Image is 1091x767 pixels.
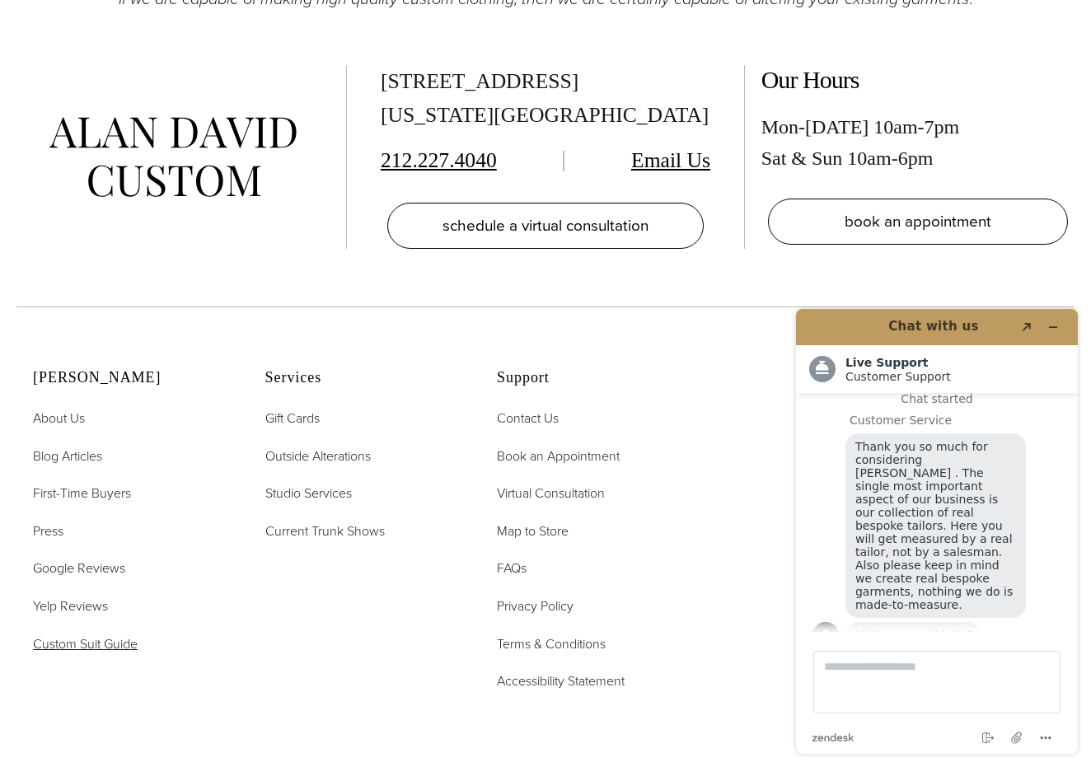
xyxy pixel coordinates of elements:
h2: Services [265,369,457,387]
span: Press [33,521,63,540]
a: About Us [33,408,85,429]
nav: Support Footer Nav [497,408,688,692]
a: 212.227.4040 [381,148,497,172]
span: book an appointment [845,209,991,233]
span: FAQs [497,559,527,578]
span: Terms & Conditions [497,634,606,653]
iframe: Find more information here [783,296,1091,767]
span: About Us [33,409,85,428]
a: Outside Alterations [265,446,371,467]
a: Accessibility Statement [497,671,625,692]
a: Custom Suit Guide [33,634,138,655]
span: Custom Suit Guide [33,634,138,653]
a: Gift Cards [265,408,320,429]
h2: Support [497,369,688,387]
span: schedule a virtual consultation [442,213,649,237]
span: Blog Articles [33,447,102,465]
a: Map to Store [497,521,569,542]
span: Virtual Consultation [497,484,605,503]
a: First-Time Buyers [33,483,131,504]
nav: Alan David Footer Nav [33,408,224,654]
a: Blog Articles [33,446,102,467]
span: Accessibility Statement [497,671,625,690]
a: Press [33,521,63,542]
span: Contact Us [497,409,559,428]
span: Privacy Policy [497,596,574,615]
div: [STREET_ADDRESS] [US_STATE][GEOGRAPHIC_DATA] [381,65,710,133]
span: Current Trunk Shows [265,521,385,540]
a: Google Reviews [33,558,125,579]
span: Map to Store [497,521,569,540]
img: alan david custom [49,117,297,197]
a: Contact Us [497,408,559,429]
a: Current Trunk Shows [265,521,385,542]
nav: Services Footer Nav [265,408,457,541]
span: Yelp Reviews [33,596,108,615]
h2: Our Hours [761,65,1075,95]
a: Yelp Reviews [33,596,108,617]
span: Gift Cards [265,409,320,428]
a: Email Us [631,148,710,172]
span: Google Reviews [33,559,125,578]
a: Terms & Conditions [497,634,606,655]
span: Studio Services [265,484,352,503]
a: Studio Services [265,483,352,504]
a: Virtual Consultation [497,483,605,504]
a: book an appointment [768,199,1068,245]
span: First-Time Buyers [33,484,131,503]
a: schedule a virtual consultation [387,203,704,249]
a: Book an Appointment [497,446,620,467]
span: Outside Alterations [265,447,371,465]
a: Privacy Policy [497,596,574,617]
span: Chat [39,12,73,26]
span: Book an Appointment [497,447,620,465]
div: Mon-[DATE] 10am-7pm Sat & Sun 10am-6pm [761,111,1075,175]
h2: [PERSON_NAME] [33,369,224,387]
a: FAQs [497,558,527,579]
